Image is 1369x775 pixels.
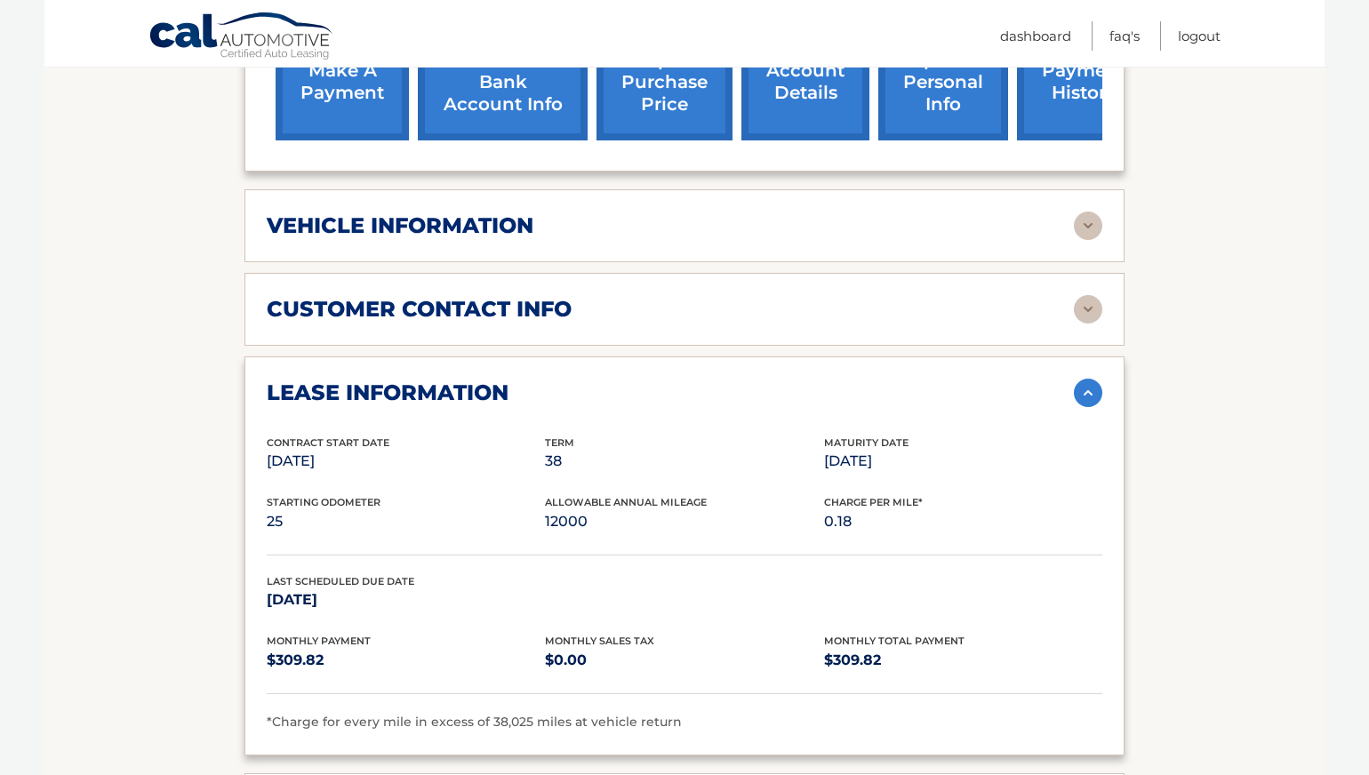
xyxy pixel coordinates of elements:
p: [DATE] [824,449,1102,474]
a: Dashboard [1000,21,1071,51]
p: $309.82 [267,648,545,673]
a: Logout [1178,21,1221,51]
h2: vehicle information [267,212,533,239]
span: Maturity Date [824,436,909,449]
span: Starting Odometer [267,496,380,508]
h2: lease information [267,380,508,406]
p: $0.00 [545,648,823,673]
img: accordion-active.svg [1074,379,1102,407]
a: make a payment [276,24,409,140]
a: update personal info [878,24,1008,140]
span: Last Scheduled Due Date [267,575,414,587]
a: request purchase price [596,24,733,140]
p: [DATE] [267,587,545,612]
h2: customer contact info [267,296,572,323]
a: Add/Remove bank account info [418,24,588,140]
img: accordion-rest.svg [1074,295,1102,324]
p: 38 [545,449,823,474]
span: Term [545,436,574,449]
span: Contract Start Date [267,436,389,449]
p: 25 [267,509,545,534]
a: payment history [1017,24,1150,140]
span: Monthly Total Payment [824,635,965,647]
a: account details [741,24,869,140]
p: $309.82 [824,648,1102,673]
span: Monthly Payment [267,635,371,647]
span: *Charge for every mile in excess of 38,025 miles at vehicle return [267,714,682,730]
span: Charge Per Mile* [824,496,923,508]
span: Allowable Annual Mileage [545,496,707,508]
a: Cal Automotive [148,12,335,63]
img: accordion-rest.svg [1074,212,1102,240]
p: 12000 [545,509,823,534]
p: [DATE] [267,449,545,474]
a: FAQ's [1109,21,1140,51]
span: Monthly Sales Tax [545,635,654,647]
p: 0.18 [824,509,1102,534]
